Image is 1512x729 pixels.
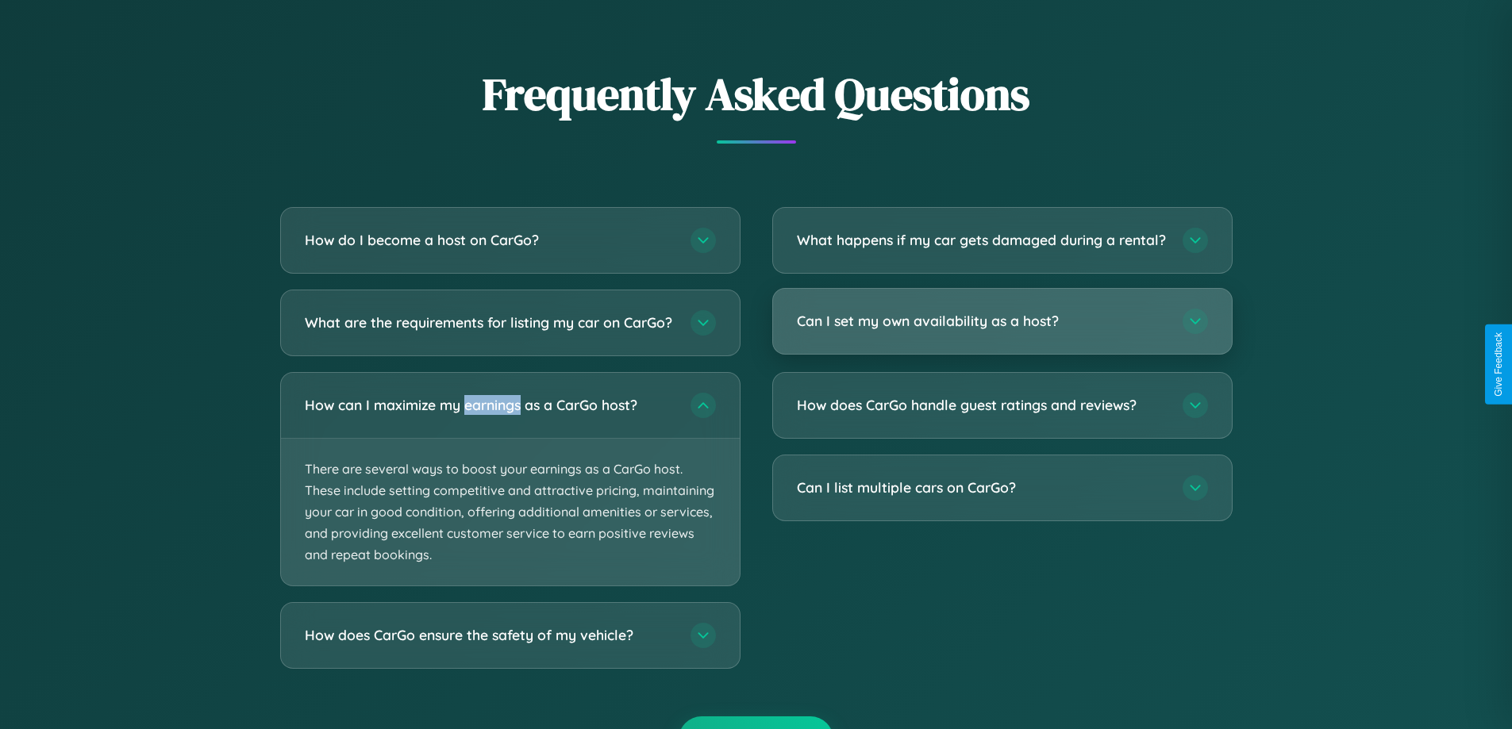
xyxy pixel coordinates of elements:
[280,63,1233,125] h2: Frequently Asked Questions
[305,626,675,646] h3: How does CarGo ensure the safety of my vehicle?
[797,478,1167,497] h3: Can I list multiple cars on CarGo?
[305,230,675,250] h3: How do I become a host on CarGo?
[797,311,1167,331] h3: Can I set my own availability as a host?
[797,230,1167,250] h3: What happens if my car gets damaged during a rental?
[305,395,675,415] h3: How can I maximize my earnings as a CarGo host?
[305,313,675,332] h3: What are the requirements for listing my car on CarGo?
[797,395,1167,415] h3: How does CarGo handle guest ratings and reviews?
[1493,332,1504,397] div: Give Feedback
[281,439,740,586] p: There are several ways to boost your earnings as a CarGo host. These include setting competitive ...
